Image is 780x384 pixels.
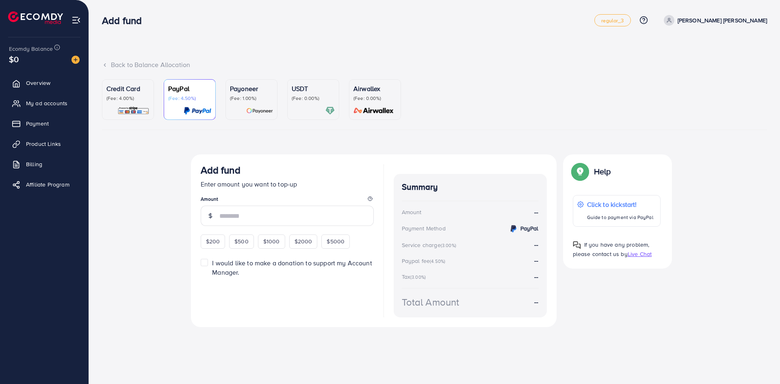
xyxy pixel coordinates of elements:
p: Enter amount you want to top-up [201,179,374,189]
h4: Summary [402,182,539,192]
span: My ad accounts [26,99,67,107]
a: Affiliate Program [6,176,82,193]
p: (Fee: 0.00%) [292,95,335,102]
p: [PERSON_NAME] [PERSON_NAME] [678,15,767,25]
small: (3.00%) [410,274,426,280]
span: Live Chat [628,250,652,258]
p: (Fee: 4.50%) [168,95,211,102]
p: Payoneer [230,84,273,93]
span: If you have any problem, please contact us by [573,241,650,258]
p: USDT [292,84,335,93]
img: Popup guide [573,241,581,249]
span: I would like to make a donation to support my Account Manager. [212,258,372,277]
iframe: Chat [745,347,774,378]
span: Billing [26,160,42,168]
h3: Add fund [201,164,240,176]
span: Ecomdy Balance [9,45,53,53]
span: Affiliate Program [26,180,69,189]
span: $200 [206,237,220,245]
p: (Fee: 0.00%) [353,95,396,102]
span: Overview [26,79,50,87]
img: menu [71,15,81,25]
a: Payment [6,115,82,132]
img: logo [8,11,63,24]
span: $1000 [263,237,280,245]
span: Product Links [26,140,61,148]
img: card [351,106,396,115]
img: Popup guide [573,164,587,179]
a: Product Links [6,136,82,152]
p: (Fee: 1.00%) [230,95,273,102]
img: card [325,106,335,115]
strong: -- [534,297,538,307]
div: Total Amount [402,295,459,309]
p: Help [594,167,611,176]
strong: PayPal [520,224,539,232]
h3: Add fund [102,15,148,26]
strong: -- [534,240,538,249]
p: Credit Card [106,84,149,93]
div: Paypal fee [402,257,448,265]
a: regular_3 [594,14,630,26]
div: Tax [402,273,429,281]
img: image [71,56,80,64]
small: (4.50%) [430,258,445,265]
p: Click to kickstart! [587,200,653,209]
div: Service charge [402,241,459,249]
strong: -- [534,256,538,265]
p: PayPal [168,84,211,93]
span: $5000 [327,237,344,245]
p: Guide to payment via PayPal [587,213,653,222]
div: Payment Method [402,224,446,232]
span: $0 [9,53,19,65]
span: Payment [26,119,49,128]
a: Overview [6,75,82,91]
legend: Amount [201,195,374,206]
img: card [184,106,211,115]
a: [PERSON_NAME] [PERSON_NAME] [661,15,767,26]
strong: -- [534,208,538,217]
strong: -- [534,272,538,281]
span: $2000 [295,237,312,245]
div: Back to Balance Allocation [102,60,767,69]
span: $500 [234,237,249,245]
p: (Fee: 4.00%) [106,95,149,102]
a: Billing [6,156,82,172]
img: card [246,106,273,115]
span: regular_3 [601,18,624,23]
p: Airwallex [353,84,396,93]
div: Amount [402,208,422,216]
a: My ad accounts [6,95,82,111]
img: credit [509,224,518,234]
img: card [117,106,149,115]
small: (3.00%) [441,242,456,249]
